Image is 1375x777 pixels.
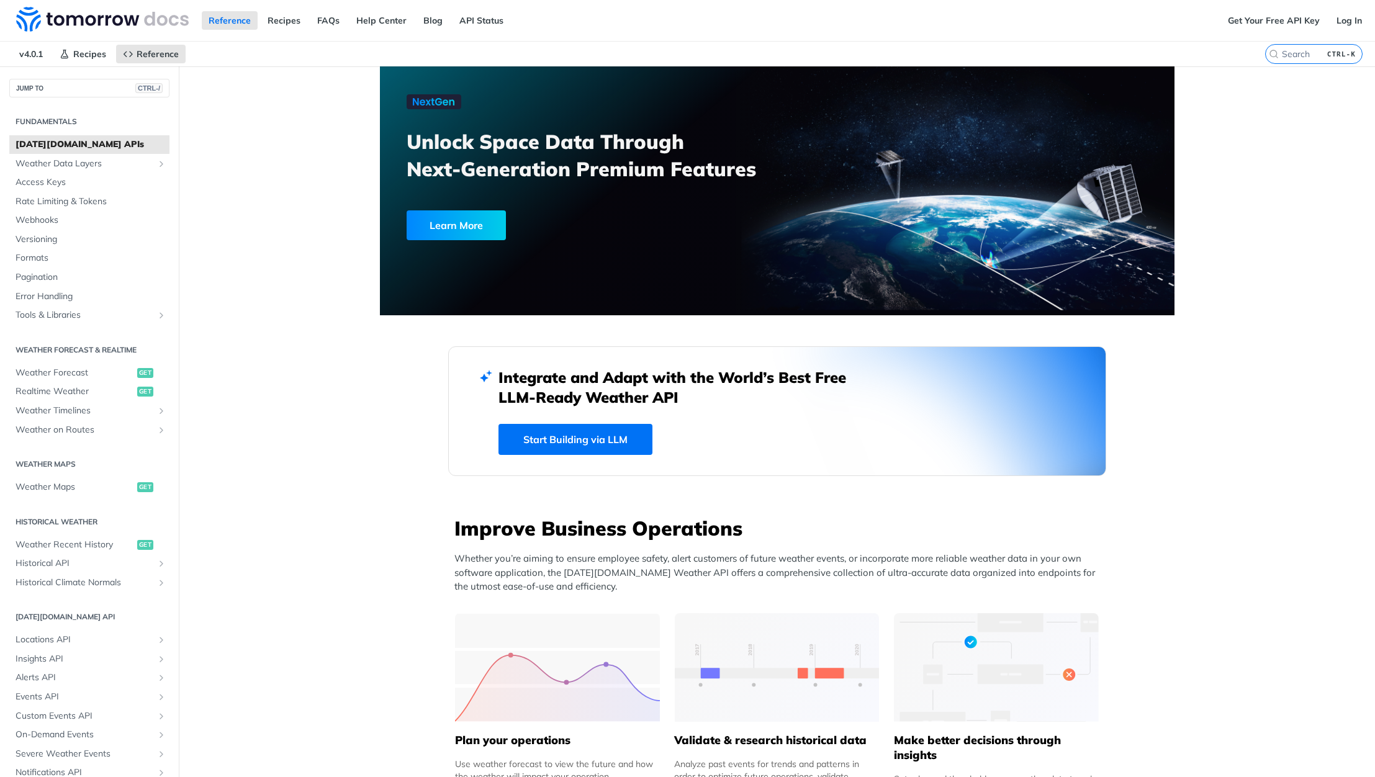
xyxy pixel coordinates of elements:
[12,45,50,63] span: v4.0.1
[417,11,449,30] a: Blog
[156,635,166,645] button: Show subpages for Locations API
[894,733,1099,763] h5: Make better decisions through insights
[16,195,166,208] span: Rate Limiting & Tokens
[53,45,113,63] a: Recipes
[16,481,134,493] span: Weather Maps
[455,733,660,748] h5: Plan your operations
[9,116,169,127] h2: Fundamentals
[16,233,166,246] span: Versioning
[675,613,880,722] img: 13d7ca0-group-496-2.svg
[16,7,189,32] img: Tomorrow.io Weather API Docs
[16,252,166,264] span: Formats
[9,536,169,554] a: Weather Recent Historyget
[16,138,166,151] span: [DATE][DOMAIN_NAME] APIs
[9,192,169,211] a: Rate Limiting & Tokens
[9,631,169,649] a: Locations APIShow subpages for Locations API
[9,155,169,173] a: Weather Data LayersShow subpages for Weather Data Layers
[16,385,134,398] span: Realtime Weather
[9,287,169,306] a: Error Handling
[16,405,153,417] span: Weather Timelines
[16,367,134,379] span: Weather Forecast
[16,309,153,321] span: Tools & Libraries
[674,733,879,748] h5: Validate & research historical data
[116,45,186,63] a: Reference
[454,514,1106,542] h3: Improve Business Operations
[9,650,169,668] a: Insights APIShow subpages for Insights API
[453,11,510,30] a: API Status
[137,540,153,550] span: get
[407,210,714,240] a: Learn More
[9,688,169,706] a: Events APIShow subpages for Events API
[137,387,153,397] span: get
[407,128,791,182] h3: Unlock Space Data Through Next-Generation Premium Features
[9,211,169,230] a: Webhooks
[9,364,169,382] a: Weather Forecastget
[137,368,153,378] span: get
[16,634,153,646] span: Locations API
[16,214,166,227] span: Webhooks
[9,344,169,356] h2: Weather Forecast & realtime
[9,382,169,401] a: Realtime Weatherget
[9,173,169,192] a: Access Keys
[156,711,166,721] button: Show subpages for Custom Events API
[156,730,166,740] button: Show subpages for On-Demand Events
[9,459,169,470] h2: Weather Maps
[1324,48,1359,60] kbd: CTRL-K
[156,692,166,702] button: Show subpages for Events API
[9,230,169,249] a: Versioning
[16,748,153,760] span: Severe Weather Events
[498,424,652,455] a: Start Building via LLM
[1221,11,1327,30] a: Get Your Free API Key
[16,729,153,741] span: On-Demand Events
[1269,49,1279,59] svg: Search
[16,290,166,303] span: Error Handling
[16,653,153,665] span: Insights API
[9,707,169,725] a: Custom Events APIShow subpages for Custom Events API
[349,11,413,30] a: Help Center
[9,668,169,687] a: Alerts APIShow subpages for Alerts API
[310,11,346,30] a: FAQs
[454,552,1106,594] p: Whether you’re aiming to ensure employee safety, alert customers of future weather events, or inc...
[156,673,166,683] button: Show subpages for Alerts API
[137,482,153,492] span: get
[156,425,166,435] button: Show subpages for Weather on Routes
[16,710,153,722] span: Custom Events API
[202,11,258,30] a: Reference
[156,654,166,664] button: Show subpages for Insights API
[156,578,166,588] button: Show subpages for Historical Climate Normals
[9,725,169,744] a: On-Demand EventsShow subpages for On-Demand Events
[1330,11,1369,30] a: Log In
[9,79,169,97] button: JUMP TOCTRL-/
[135,83,163,93] span: CTRL-/
[73,48,106,60] span: Recipes
[9,478,169,496] a: Weather Mapsget
[9,402,169,420] a: Weather TimelinesShow subpages for Weather Timelines
[894,613,1099,722] img: a22d113-group-496-32x.svg
[9,249,169,267] a: Formats
[16,271,166,284] span: Pagination
[498,367,865,407] h2: Integrate and Adapt with the World’s Best Free LLM-Ready Weather API
[9,554,169,573] a: Historical APIShow subpages for Historical API
[9,611,169,622] h2: [DATE][DOMAIN_NAME] API
[156,310,166,320] button: Show subpages for Tools & Libraries
[156,749,166,759] button: Show subpages for Severe Weather Events
[9,306,169,325] a: Tools & LibrariesShow subpages for Tools & Libraries
[9,745,169,763] a: Severe Weather EventsShow subpages for Severe Weather Events
[9,135,169,154] a: [DATE][DOMAIN_NAME] APIs
[455,613,660,722] img: 39565e8-group-4962x.svg
[16,539,134,551] span: Weather Recent History
[16,691,153,703] span: Events API
[9,573,169,592] a: Historical Climate NormalsShow subpages for Historical Climate Normals
[9,268,169,287] a: Pagination
[156,159,166,169] button: Show subpages for Weather Data Layers
[16,557,153,570] span: Historical API
[16,577,153,589] span: Historical Climate Normals
[9,516,169,528] h2: Historical Weather
[137,48,179,60] span: Reference
[407,94,461,109] img: NextGen
[407,210,506,240] div: Learn More
[16,671,153,684] span: Alerts API
[16,158,153,170] span: Weather Data Layers
[16,176,166,189] span: Access Keys
[261,11,307,30] a: Recipes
